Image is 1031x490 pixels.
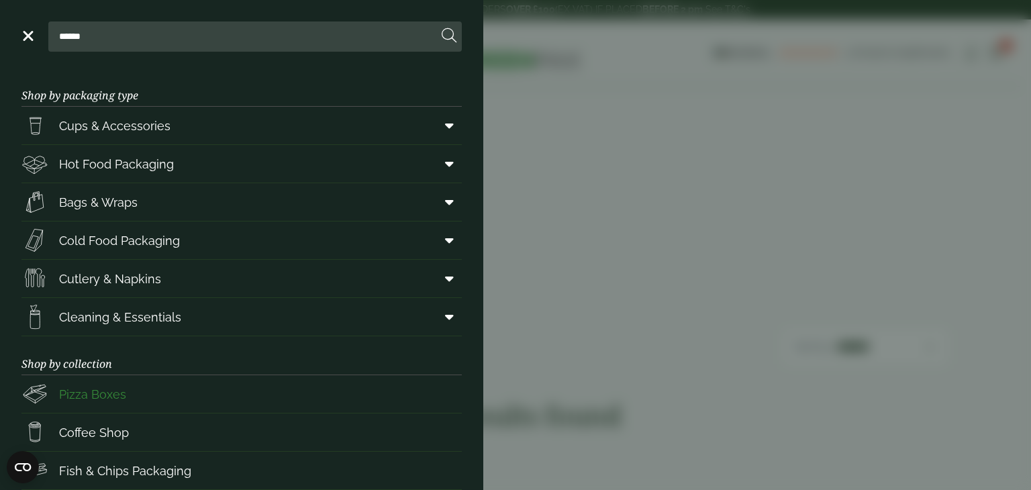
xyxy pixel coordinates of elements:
[21,227,48,254] img: Sandwich_box.svg
[21,189,48,215] img: Paper_carriers.svg
[59,308,181,326] span: Cleaning & Essentials
[59,385,126,403] span: Pizza Boxes
[21,145,462,183] a: Hot Food Packaging
[21,68,462,107] h3: Shop by packaging type
[7,451,39,483] button: Open CMP widget
[21,303,48,330] img: open-wipe.svg
[21,452,462,489] a: Fish & Chips Packaging
[59,193,138,211] span: Bags & Wraps
[21,375,462,413] a: Pizza Boxes
[21,336,462,375] h3: Shop by collection
[21,222,462,259] a: Cold Food Packaging
[59,424,129,442] span: Coffee Shop
[59,155,174,173] span: Hot Food Packaging
[21,107,462,144] a: Cups & Accessories
[21,112,48,139] img: PintNhalf_cup.svg
[21,298,462,336] a: Cleaning & Essentials
[21,183,462,221] a: Bags & Wraps
[21,265,48,292] img: Cutlery.svg
[21,413,462,451] a: Coffee Shop
[21,260,462,297] a: Cutlery & Napkins
[21,150,48,177] img: Deli_box.svg
[21,419,48,446] img: HotDrink_paperCup.svg
[59,462,191,480] span: Fish & Chips Packaging
[59,232,180,250] span: Cold Food Packaging
[59,270,161,288] span: Cutlery & Napkins
[21,381,48,407] img: Pizza_boxes.svg
[59,117,170,135] span: Cups & Accessories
